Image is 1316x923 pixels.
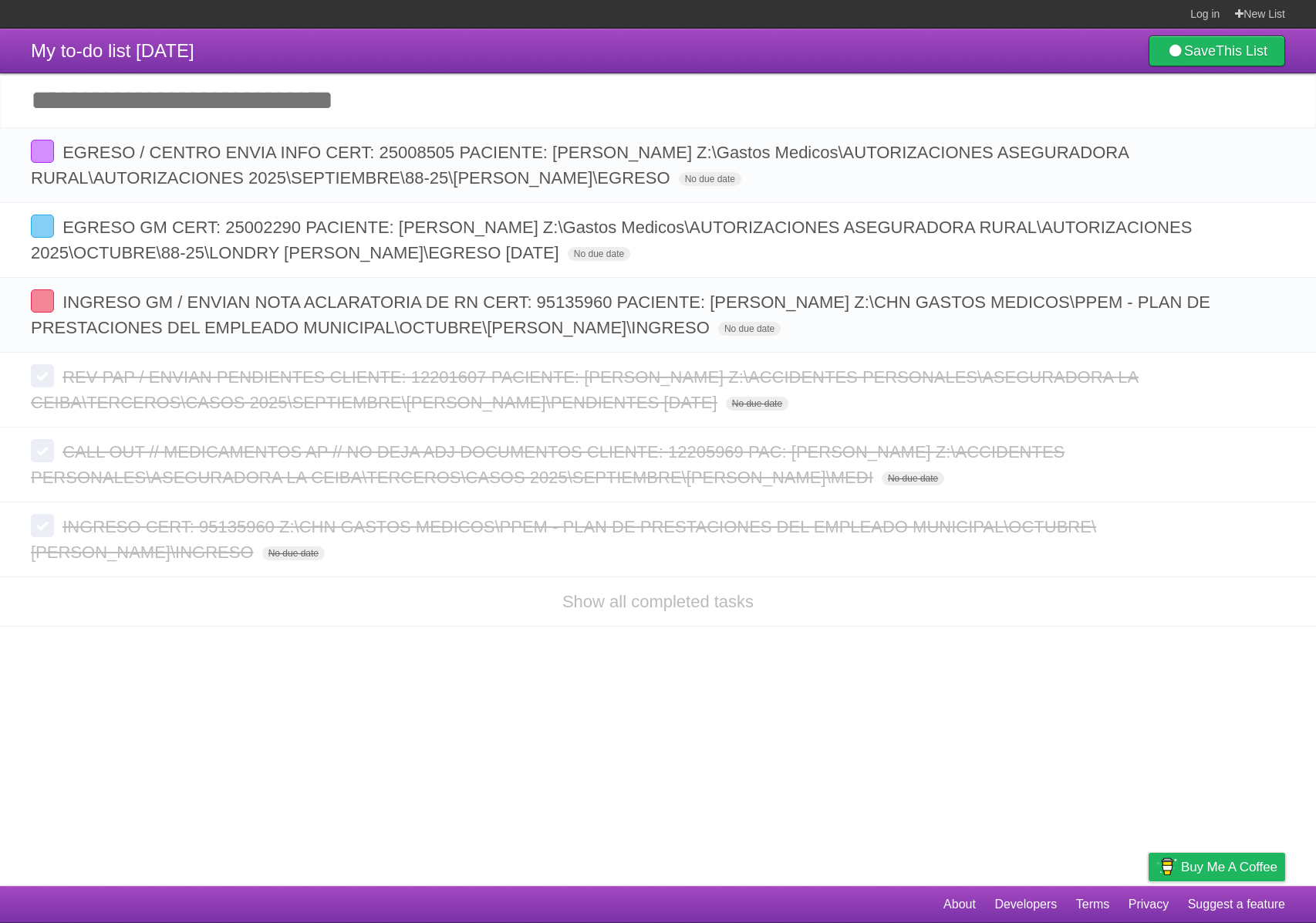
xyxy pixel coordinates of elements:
span: REV PAP / ENVIAN PENDIENTES CLIENTE: 12201607 PACIENTE: [PERSON_NAME] Z:\ACCIDENTES PERSONALES\AS... [31,367,1139,412]
a: Buy me a coffee [1149,853,1285,881]
span: No due date [726,397,788,411]
span: No due date [718,322,781,336]
span: EGRESO / CENTRO ENVIA INFO CERT: 25008505 PACIENTE: [PERSON_NAME] Z:\Gastos Medicos\AUTORIZACIONE... [31,143,1129,188]
span: No due date [262,546,325,560]
a: Suggest a feature [1188,890,1285,919]
label: Done [31,215,54,238]
span: INGRESO CERT: 95135960 Z:\CHN GASTOS MEDICOS\PPEM - PLAN DE PRESTACIONES DEL EMPLEADO MUNICIPAL\O... [31,517,1096,562]
span: No due date [679,172,741,186]
span: Buy me a coffee [1181,854,1277,881]
a: About [943,890,976,919]
label: Done [31,364,54,387]
label: Done [31,439,54,462]
a: Privacy [1129,890,1169,919]
span: No due date [882,472,944,485]
span: My to-do list [DATE] [31,40,194,61]
span: CALL OUT // MEDICAMENTOS AP // NO DEJA ADJ DOCUMENTOS CLIENTE: 12205969 PAC: [PERSON_NAME] Z:\ACC... [31,442,1065,487]
label: Done [31,514,54,537]
a: Terms [1076,890,1110,919]
label: Done [31,140,54,163]
a: Developers [994,890,1057,919]
b: This List [1216,43,1267,59]
span: INGRESO GM / ENVIAN NOTA ACLARATORIA DE RN CERT: 95135960 PACIENTE: [PERSON_NAME] Z:\CHN GASTOS M... [31,292,1210,337]
img: Buy me a coffee [1156,854,1177,880]
span: No due date [568,247,630,261]
a: Show all completed tasks [562,592,754,611]
label: Done [31,289,54,313]
span: EGRESO GM CERT: 25002290 PACIENTE: [PERSON_NAME] Z:\Gastos Medicos\AUTORIZACIONES ASEGURADORA RUR... [31,218,1192,262]
a: SaveThis List [1149,35,1285,66]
